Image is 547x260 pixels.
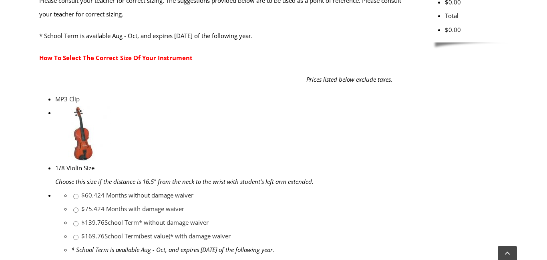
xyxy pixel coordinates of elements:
[71,246,274,254] em: * School Term is available Aug - Oct, and expires [DATE] of the following year.
[39,54,193,62] a: How To Select The Correct Size Of Your Instrument
[81,218,209,226] a: $139.76School Term* without damage waiver
[81,205,101,213] span: $75.42
[39,29,410,42] p: * School Term is available Aug - Oct, and expires [DATE] of the following year.
[55,177,314,185] em: Choose this size if the distance is 16.5" from the neck to the wrist with student's left arm exte...
[81,205,184,213] a: $75.424 Months with damage waiver
[445,23,508,36] li: $0.00
[81,232,231,240] a: $169.76School Term(best value)* with damage waiver
[55,161,410,175] div: 1/8 Violin Size
[445,9,508,22] li: Total
[81,218,105,226] span: $139.76
[81,191,193,199] a: $60.424 Months without damage waiver
[55,106,111,161] img: th_1fc34dab4bdaff02a3697e89cb8f30dd_1344874739Violin1_10size.jpg
[429,42,508,50] img: sidebar-footer.png
[81,191,101,199] span: $60.42
[81,232,105,240] span: $169.76
[55,95,80,103] a: MP3 Clip
[306,75,392,83] em: Prices listed below exclude taxes.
